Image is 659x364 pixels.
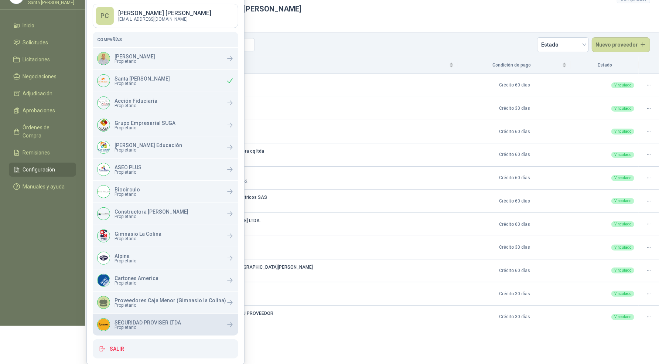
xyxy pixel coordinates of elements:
span: Propietario [115,303,226,307]
p: [PERSON_NAME] [115,54,155,59]
p: Grupo Empresarial SUGA [115,120,175,126]
img: Company Logo [98,75,110,87]
span: Propietario [115,81,170,86]
p: Biocirculo [115,187,140,192]
img: Company Logo [98,208,110,220]
td: Crédito 60 días [458,259,571,283]
img: Company Logo [98,186,110,198]
div: Vinculado [611,221,634,227]
img: Company Logo [98,163,110,176]
img: Company Logo [98,97,110,109]
img: Company Logo [98,230,110,242]
span: Manuales y ayuda [23,183,65,191]
img: Company Logo [98,52,110,65]
td: Crédito 30 días [458,97,571,120]
th: Condición de pago [458,57,571,74]
p: Constructora [PERSON_NAME] [115,209,188,214]
span: Estado [542,39,584,50]
div: Vinculado [611,198,634,204]
b: Ferretería [GEOGRAPHIC_DATA][PERSON_NAME] [213,265,313,270]
div: Vinculado [611,291,634,297]
td: Crédito 30 días [458,236,571,259]
div: PC [96,7,114,25]
span: Propietario [115,214,188,219]
td: Crédito 60 días [458,190,571,213]
img: Company Logo [98,274,110,286]
a: Company LogoSEGURIDAD PROVISER LTDAPropietario [93,314,238,336]
button: Salir [93,339,238,358]
img: Company Logo [98,141,110,153]
span: Remisiones [23,149,50,157]
a: Company LogoConstructora [PERSON_NAME]Propietario [93,203,238,225]
span: Propietario [115,103,157,108]
span: Licitaciones [23,55,50,64]
td: Crédito 60 días [458,143,571,167]
a: Aprobaciones [9,103,76,118]
a: Company LogoCartones AmericaPropietario [93,269,238,291]
td: Crédito 60 días [458,167,571,190]
p: Santa [PERSON_NAME] [115,76,170,81]
span: Propietario [115,126,175,130]
div: Vinculado [611,106,634,112]
a: Company LogoBiocirculoPropietario [93,181,238,203]
td: Crédito 60 días [458,120,571,143]
div: Vinculado [611,129,634,135]
a: Company LogoAlpinaPropietario [93,247,238,269]
td: Crédito 30 días [458,282,571,306]
div: Vinculado [611,268,634,273]
div: Vinculado [611,152,634,158]
td: Crédito 60 días [458,74,571,97]
span: Proveedor [197,62,448,69]
div: Vinculado [611,82,634,88]
div: Vinculado [611,314,634,320]
p: Proveedores Caja Menor (Gimnasio la Colina) [115,298,226,303]
span: Negociaciones [23,72,57,81]
a: Company LogoGimnasio La ColinaPropietario [93,225,238,247]
p: Acción Fiduciaria [115,98,157,103]
a: Inicio [9,18,76,33]
p: Cartones America [115,276,158,281]
img: Company Logo [98,319,110,331]
a: Negociaciones [9,69,76,84]
a: Company Logo[PERSON_NAME] EducaciónPropietario [93,136,238,158]
span: Aprobaciones [23,106,55,115]
span: Propietario [115,192,140,197]
a: Solicitudes [9,35,76,50]
a: PC[PERSON_NAME] [PERSON_NAME][EMAIL_ADDRESS][DOMAIN_NAME] [93,4,238,28]
span: Adjudicación [23,89,53,98]
div: Company LogoSanta [PERSON_NAME]Propietario [93,70,238,92]
p: ASEO PLUS [115,165,141,170]
div: Vinculado [611,175,634,181]
a: Remisiones [9,146,76,160]
a: Licitaciones [9,52,76,67]
span: Propietario [115,325,181,330]
span: Órdenes de Compra [23,123,69,140]
th: Proveedor [192,57,458,74]
span: Configuración [23,166,55,174]
span: Propietario [115,148,182,152]
a: Company LogoGrupo Empresarial SUGAPropietario [93,114,238,136]
img: Company Logo [98,252,110,264]
button: Nuevo proveedor [592,37,651,52]
div: Company Logo[PERSON_NAME]Propietario [93,48,238,69]
span: Inicio [23,21,35,30]
a: Proveedores Caja Menor (Gimnasio la Colina)Propietario [93,292,238,313]
span: Solicitudes [23,38,48,47]
div: Company LogoAcción FiduciariaPropietario [93,92,238,114]
a: Órdenes de Compra [9,120,76,143]
span: Propietario [115,237,161,241]
td: Crédito 30 días [458,306,571,329]
p: [PERSON_NAME] [PERSON_NAME] [118,10,211,16]
img: Company Logo [98,119,110,131]
a: Company LogoASEO PLUSPropietario [93,159,238,180]
h1: Santa [PERSON_NAME] [222,3,301,15]
h5: Compañías [97,36,234,43]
